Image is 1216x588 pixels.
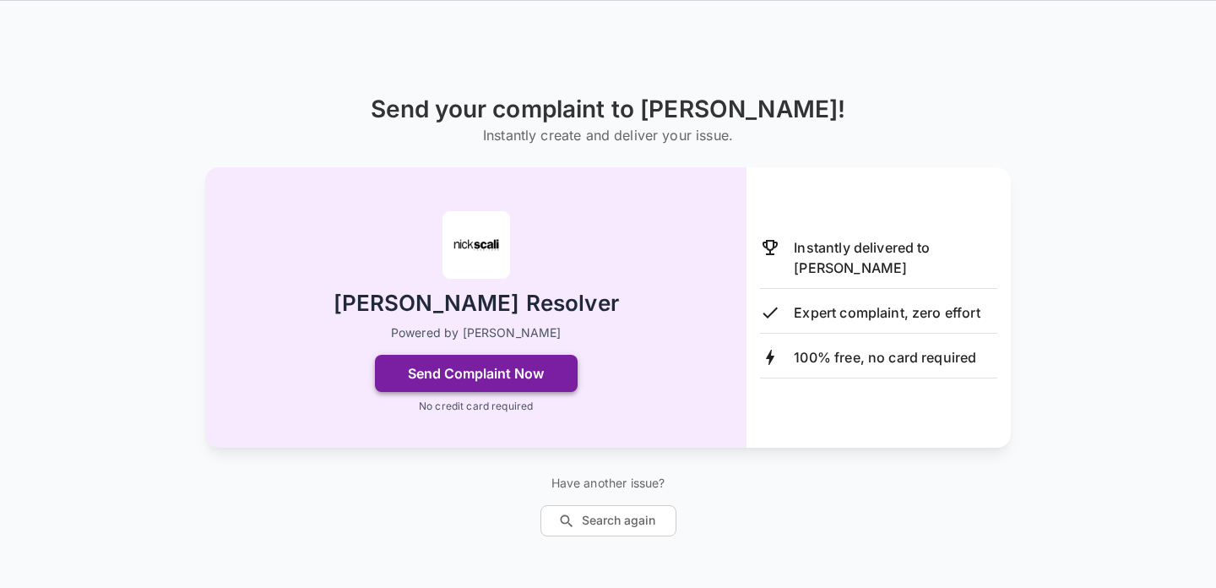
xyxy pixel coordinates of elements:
[371,123,846,147] h6: Instantly create and deliver your issue.
[794,347,976,367] p: 100% free, no card required
[794,302,980,323] p: Expert complaint, zero effort
[540,505,676,536] button: Search again
[375,355,578,392] button: Send Complaint Now
[334,289,619,318] h2: [PERSON_NAME] Resolver
[419,399,533,414] p: No credit card required
[391,324,562,341] p: Powered by [PERSON_NAME]
[442,211,510,279] img: Nick Scali
[794,237,997,278] p: Instantly delivered to [PERSON_NAME]
[540,475,676,492] p: Have another issue?
[371,95,846,123] h1: Send your complaint to [PERSON_NAME]!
